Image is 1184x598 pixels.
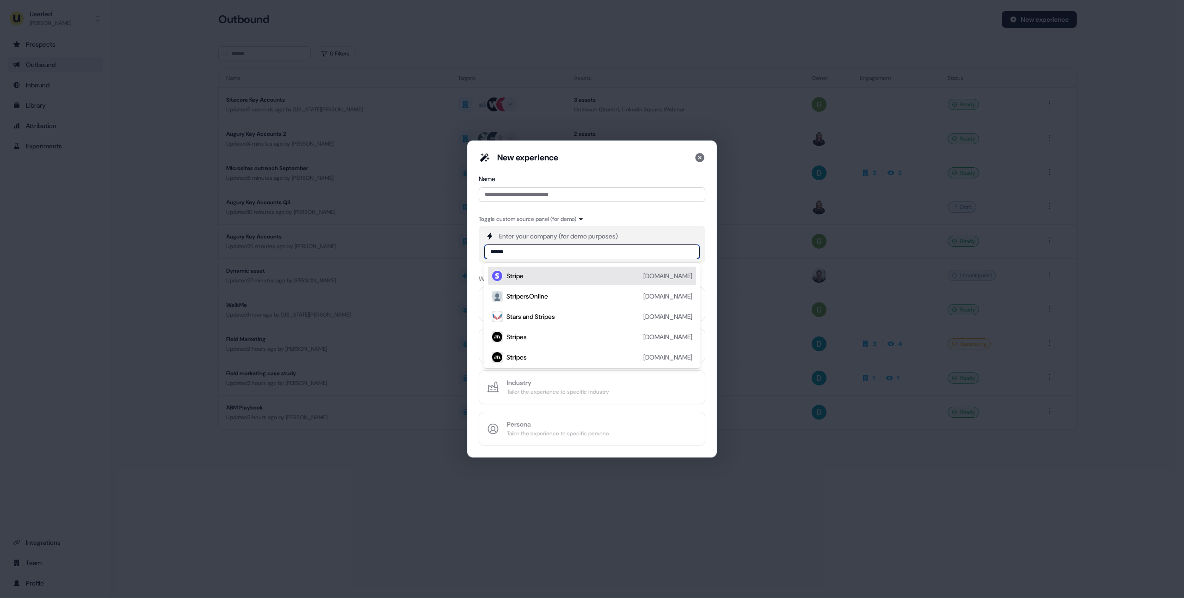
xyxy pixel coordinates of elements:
div: Stripe [506,271,524,281]
div: Stars and Stripes [506,312,555,321]
div: StripersOnline [506,292,548,301]
div: Toggle custom source panel (for demo) [479,214,576,224]
div: [DOMAIN_NAME] [643,312,692,321]
div: [DOMAIN_NAME] [643,292,692,301]
div: New experience [497,152,558,163]
div: Name [479,174,705,183]
div: Enter your company (for demo purposes) [499,232,618,241]
div: [DOMAIN_NAME] [643,353,692,362]
div: [DOMAIN_NAME] [643,271,692,281]
div: [DOMAIN_NAME] [643,332,692,342]
div: Stripes [506,332,527,342]
div: Stripes [506,353,527,362]
button: Toggle custom source panel (for demo) [479,214,584,224]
